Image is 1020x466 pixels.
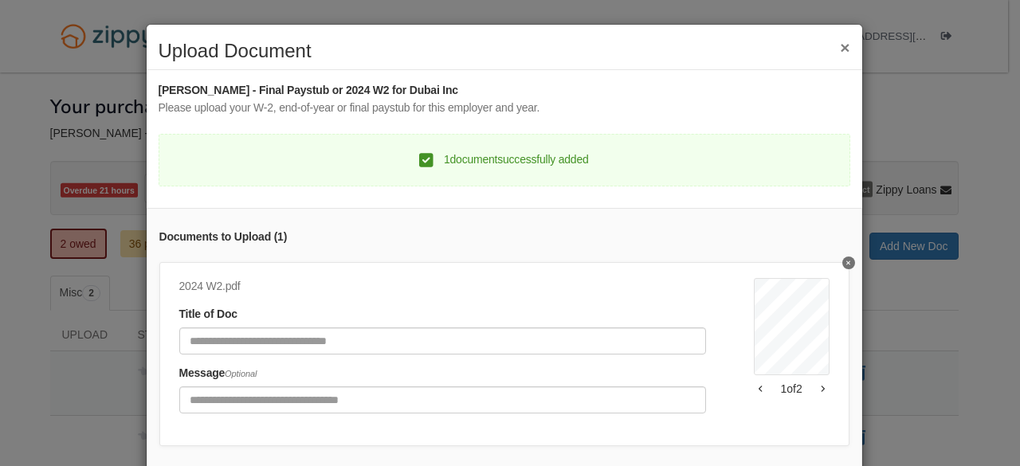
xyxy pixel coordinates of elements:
input: Include any comments on this document [179,386,706,413]
div: Please upload your W-2, end-of-year or final paystub for this employer and year. [159,100,850,117]
input: Document Title [179,327,706,354]
div: [PERSON_NAME] - Final Paystub or 2024 W2 for Dubai Inc [159,82,850,100]
div: 2024 W2.pdf [179,278,706,296]
label: Message [179,365,257,382]
button: × [840,39,849,56]
span: Optional [225,369,257,378]
button: Delete undefined [842,256,855,269]
div: 1 of 2 [754,381,830,397]
div: 1 document successfully added [419,151,588,169]
div: Documents to Upload ( 1 ) [159,229,849,246]
h2: Upload Document [159,41,850,61]
label: Title of Doc [179,306,237,323]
